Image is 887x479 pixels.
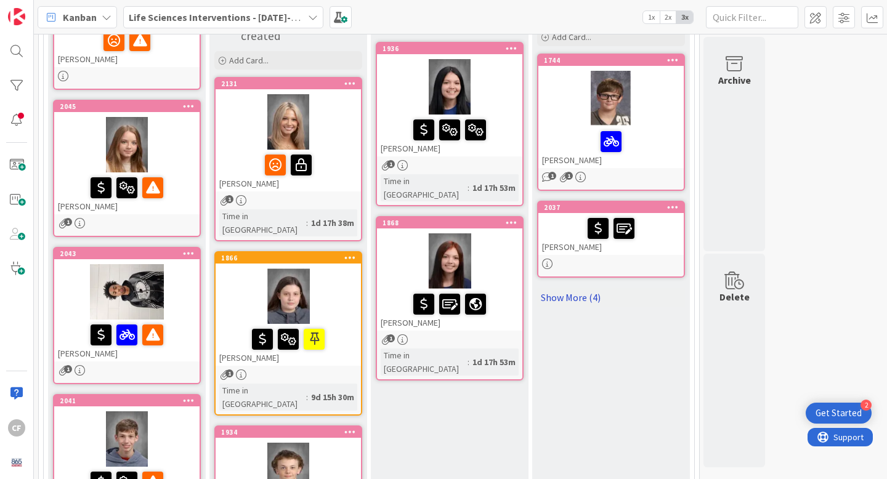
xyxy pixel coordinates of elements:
[381,174,468,201] div: Time in [GEOGRAPHIC_DATA]
[219,384,306,411] div: Time in [GEOGRAPHIC_DATA]
[216,252,361,264] div: 1866
[54,248,200,361] div: 2043[PERSON_NAME]
[306,390,308,404] span: :
[383,219,522,227] div: 1868
[660,11,676,23] span: 2x
[219,209,306,236] div: Time in [GEOGRAPHIC_DATA]
[377,43,522,54] div: 1936
[214,251,362,416] a: 1866[PERSON_NAME]Time in [GEOGRAPHIC_DATA]:9d 15h 30m
[538,213,684,255] div: [PERSON_NAME]
[377,217,522,228] div: 1868
[60,396,200,405] div: 2041
[537,201,685,278] a: 2037[PERSON_NAME]
[60,249,200,258] div: 2043
[377,43,522,156] div: 1936[PERSON_NAME]
[706,6,798,28] input: Quick Filter...
[383,44,522,53] div: 1936
[538,126,684,168] div: [PERSON_NAME]
[565,172,573,180] span: 1
[216,427,361,438] div: 1934
[377,115,522,156] div: [PERSON_NAME]
[8,454,25,471] img: avatar
[64,365,72,373] span: 1
[214,77,362,241] a: 2131[PERSON_NAME]Time in [GEOGRAPHIC_DATA]:1d 17h 38m
[544,56,684,65] div: 1744
[548,172,556,180] span: 1
[54,101,200,112] div: 2045
[377,217,522,331] div: 1868[PERSON_NAME]
[54,395,200,406] div: 2041
[861,400,872,411] div: 2
[469,181,519,195] div: 1d 17h 53m
[54,25,200,67] div: [PERSON_NAME]
[468,181,469,195] span: :
[216,78,361,89] div: 2131
[308,390,357,404] div: 9d 15h 30m
[306,216,308,230] span: :
[63,10,97,25] span: Kanban
[387,160,395,168] span: 1
[216,252,361,366] div: 1866[PERSON_NAME]
[806,403,872,424] div: Open Get Started checklist, remaining modules: 2
[537,288,685,307] a: Show More (4)
[54,320,200,361] div: [PERSON_NAME]
[537,54,685,191] a: 1744[PERSON_NAME]
[216,324,361,366] div: [PERSON_NAME]
[377,289,522,331] div: [PERSON_NAME]
[54,248,200,259] div: 2043
[376,216,524,380] a: 1868[PERSON_NAME]Time in [GEOGRAPHIC_DATA]:1d 17h 53m
[538,202,684,255] div: 2037[PERSON_NAME]
[816,407,862,419] div: Get Started
[129,11,320,23] b: Life Sciences Interventions - [DATE]-[DATE]
[54,172,200,214] div: [PERSON_NAME]
[376,42,524,206] a: 1936[PERSON_NAME]Time in [GEOGRAPHIC_DATA]:1d 17h 53m
[719,289,750,304] div: Delete
[54,14,200,67] div: [PERSON_NAME]
[8,419,25,437] div: CF
[469,355,519,369] div: 1d 17h 53m
[216,78,361,191] div: 2131[PERSON_NAME]
[468,355,469,369] span: :
[60,102,200,111] div: 2045
[387,334,395,342] span: 1
[54,101,200,214] div: 2045[PERSON_NAME]
[538,55,684,168] div: 1744[PERSON_NAME]
[643,11,660,23] span: 1x
[64,218,72,226] span: 1
[225,195,233,203] span: 1
[221,428,361,437] div: 1934
[381,348,468,376] div: Time in [GEOGRAPHIC_DATA]
[221,79,361,88] div: 2131
[53,13,201,90] a: [PERSON_NAME]
[538,55,684,66] div: 1744
[552,31,591,42] span: Add Card...
[225,369,233,377] span: 1
[718,73,751,87] div: Archive
[538,202,684,213] div: 2037
[8,8,25,25] img: Visit kanbanzone.com
[53,100,201,237] a: 2045[PERSON_NAME]
[53,247,201,384] a: 2043[PERSON_NAME]
[221,254,361,262] div: 1866
[308,216,357,230] div: 1d 17h 38m
[676,11,693,23] span: 3x
[229,55,269,66] span: Add Card...
[216,150,361,191] div: [PERSON_NAME]
[26,2,56,17] span: Support
[544,203,684,212] div: 2037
